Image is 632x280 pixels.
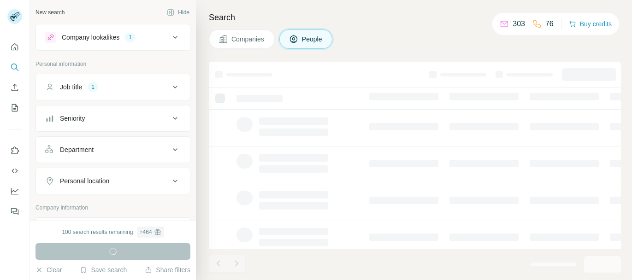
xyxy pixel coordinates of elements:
button: Dashboard [7,183,22,199]
div: 1 [88,83,98,91]
span: People [302,35,323,44]
button: Enrich CSV [7,79,22,96]
button: Clear [35,265,62,274]
p: Personal information [35,60,190,68]
button: Job title1 [36,76,190,98]
button: Feedback [7,203,22,220]
div: Job title [60,82,82,92]
button: Hide [160,6,196,19]
button: Use Surfe API [7,163,22,179]
button: Use Surfe on LinkedIn [7,142,22,159]
button: Search [7,59,22,76]
div: Company lookalikes [62,33,119,42]
div: 100 search results remaining [62,227,164,238]
button: Department [36,139,190,161]
button: Share filters [145,265,190,274]
div: Department [60,145,94,154]
div: Seniority [60,114,85,123]
button: Company [36,220,190,242]
div: Personal location [60,176,109,186]
button: Buy credits [569,17,612,30]
p: 76 [545,18,554,29]
span: Companies [231,35,265,44]
p: 303 [513,18,525,29]
h4: Search [209,11,621,24]
button: My lists [7,99,22,116]
button: Quick start [7,39,22,55]
button: Company lookalikes1 [36,26,190,48]
p: Company information [35,204,190,212]
button: Seniority [36,107,190,129]
button: Save search [80,265,127,274]
div: + 464 [140,228,152,236]
div: 1 [125,33,136,41]
div: New search [35,8,65,17]
button: Personal location [36,170,190,192]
